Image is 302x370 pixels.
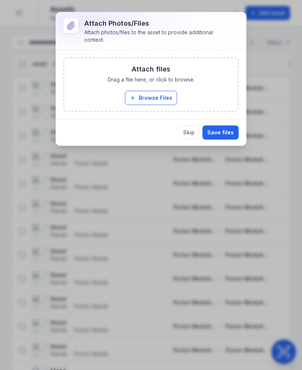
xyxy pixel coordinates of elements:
[84,29,227,44] div: Attach photos/files to the asset to provide additional context.
[84,18,227,29] h3: Attach photos/files
[178,125,199,140] button: Skip
[108,76,195,83] span: Drag a file here, or click to browse.
[202,125,239,140] button: Save files
[125,91,177,105] button: Browse Files
[132,64,170,74] h3: Attach files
